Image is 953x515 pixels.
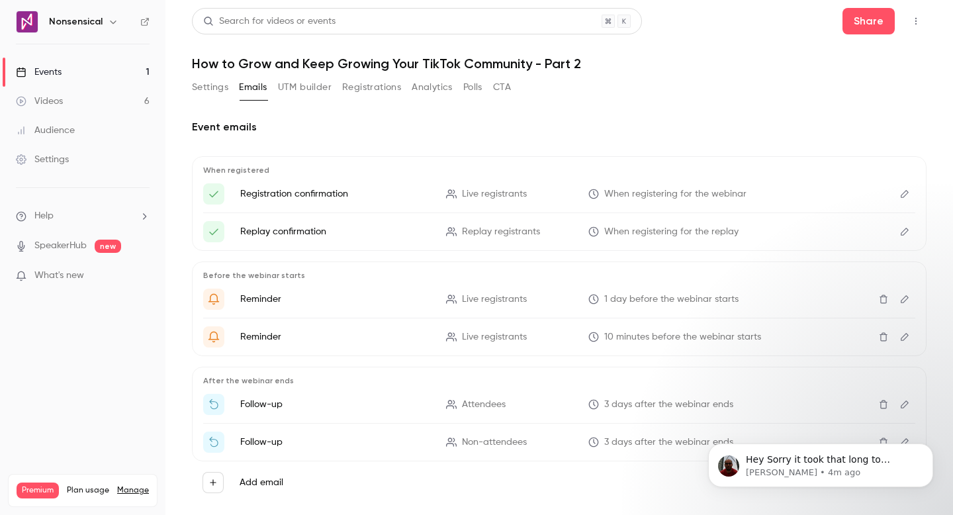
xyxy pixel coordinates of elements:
span: 3 days after the webinar ends [604,398,733,412]
button: Polls [463,77,482,98]
span: Plan usage [67,485,109,496]
p: Follow-up [240,398,430,411]
p: Registration confirmation [240,187,430,201]
div: Videos [16,95,63,108]
button: CTA [493,77,511,98]
a: Manage [117,485,149,496]
span: What's new [34,269,84,283]
button: Edit [894,326,915,348]
p: Reminder [240,330,430,344]
button: Emails [239,77,267,98]
span: Live registrants [462,330,527,344]
li: Here's your access link to {{ event_name }}! [203,221,915,242]
div: Events [16,66,62,79]
li: help-dropdown-opener [16,209,150,223]
p: Follow-up [240,436,430,449]
button: UTM builder [278,77,332,98]
span: When registering for the webinar [604,187,747,201]
span: Live registrants [462,187,527,201]
p: When registered [203,165,915,175]
button: Edit [894,183,915,205]
iframe: Intercom notifications message [688,416,953,508]
span: Premium [17,483,59,498]
span: 3 days after the webinar ends [604,436,733,449]
button: Analytics [412,77,453,98]
span: 1 day before the webinar starts [604,293,739,306]
button: Settings [192,77,228,98]
span: 10 minutes before the webinar starts [604,330,761,344]
h1: How to Grow and Keep Growing Your TikTok Community - Part 2 [192,56,927,71]
iframe: Noticeable Trigger [134,270,150,282]
span: Help [34,209,54,223]
button: Edit [894,221,915,242]
button: Delete [873,289,894,310]
img: Nonsensical [17,11,38,32]
li: {{ event_name }} is about to go live [203,326,915,348]
label: Add email [240,476,283,489]
li: Watch the replay of {{ event_name }} [203,432,915,453]
div: Audience [16,124,75,137]
button: Share [842,8,895,34]
span: Live registrants [462,293,527,306]
span: Replay registrants [462,225,540,239]
h6: Nonsensical [49,15,103,28]
button: Registrations [342,77,401,98]
p: Before the webinar starts [203,270,915,281]
button: Edit [894,289,915,310]
li: Thanks for attending {{ event_name }} [203,394,915,415]
button: Edit [894,394,915,415]
button: Delete [873,394,894,415]
span: Non-attendees [462,436,527,449]
p: Replay confirmation [240,225,430,238]
div: Search for videos or events [203,15,336,28]
h2: Event emails [192,119,927,135]
li: Here's your access link to {{ event_name }}! [203,183,915,205]
button: Delete [873,326,894,348]
li: Get Ready for '{{ event_name }}' tomorrow! [203,289,915,310]
span: Attendees [462,398,506,412]
p: Reminder [240,293,430,306]
span: new [95,240,121,253]
span: When registering for the replay [604,225,739,239]
div: Settings [16,153,69,166]
p: After the webinar ends [203,375,915,386]
a: SpeakerHub [34,239,87,253]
